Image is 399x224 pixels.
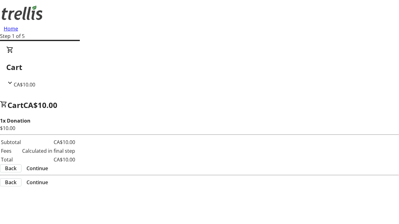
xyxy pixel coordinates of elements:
[1,156,21,164] td: Total
[22,156,75,164] td: CA$10.00
[1,147,21,155] td: Fees
[7,100,23,110] span: Cart
[26,165,48,172] span: Continue
[22,138,75,146] td: CA$10.00
[26,179,48,186] span: Continue
[1,138,21,146] td: Subtotal
[6,62,393,73] h2: Cart
[22,165,53,172] button: Continue
[22,179,53,186] button: Continue
[22,147,75,155] td: Calculated in final step
[5,179,17,186] span: Back
[5,165,17,172] span: Back
[23,100,57,110] span: CA$10.00
[14,81,35,88] span: CA$10.00
[6,46,393,88] div: CartCA$10.00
